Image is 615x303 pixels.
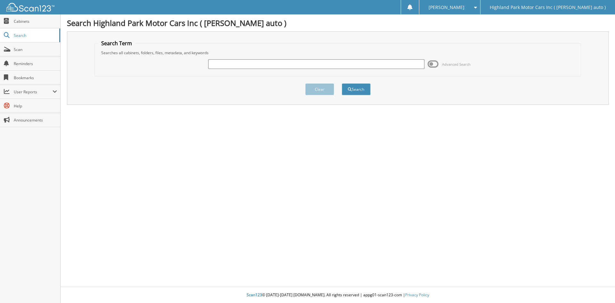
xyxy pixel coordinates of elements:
[305,83,334,95] button: Clear
[14,117,57,123] span: Announcements
[14,19,57,24] span: Cabinets
[342,83,371,95] button: Search
[14,33,56,38] span: Search
[442,62,471,67] span: Advanced Search
[14,47,57,52] span: Scan
[247,292,262,298] span: Scan123
[490,5,606,9] span: Highland Park Motor Cars Inc ( [PERSON_NAME] auto )
[14,89,53,95] span: User Reports
[14,61,57,66] span: Reminders
[14,103,57,109] span: Help
[405,292,429,298] a: Privacy Policy
[98,50,578,55] div: Searches all cabinets, folders, files, metadata, and keywords
[6,3,54,12] img: scan123-logo-white.svg
[583,272,615,303] iframe: Chat Widget
[14,75,57,80] span: Bookmarks
[429,5,464,9] span: [PERSON_NAME]
[61,287,615,303] div: © [DATE]-[DATE] [DOMAIN_NAME]. All rights reserved | appg01-scan123-com |
[98,40,135,47] legend: Search Term
[67,18,609,28] h1: Search Highland Park Motor Cars Inc ( [PERSON_NAME] auto )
